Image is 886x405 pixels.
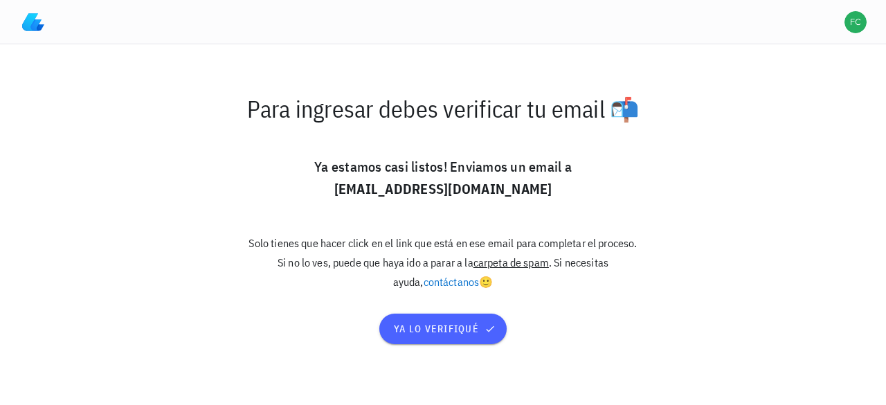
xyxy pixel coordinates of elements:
span: ya lo verifiqué [393,323,493,335]
div: avatar [844,11,867,33]
p: Para ingresar debes verificar tu email 📬 [244,95,642,123]
img: LedgiFi [22,11,44,33]
a: contáctanos [424,275,480,289]
button: ya lo verifiqué [379,314,506,344]
p: Ya estamos casi listos! Enviamos un email a [244,156,642,200]
b: [EMAIL_ADDRESS][DOMAIN_NAME] [334,179,552,198]
p: Solo tienes que hacer click en el link que está en ese email para completar el proceso. Si no lo ... [244,233,642,291]
span: carpeta de spam [473,255,549,269]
